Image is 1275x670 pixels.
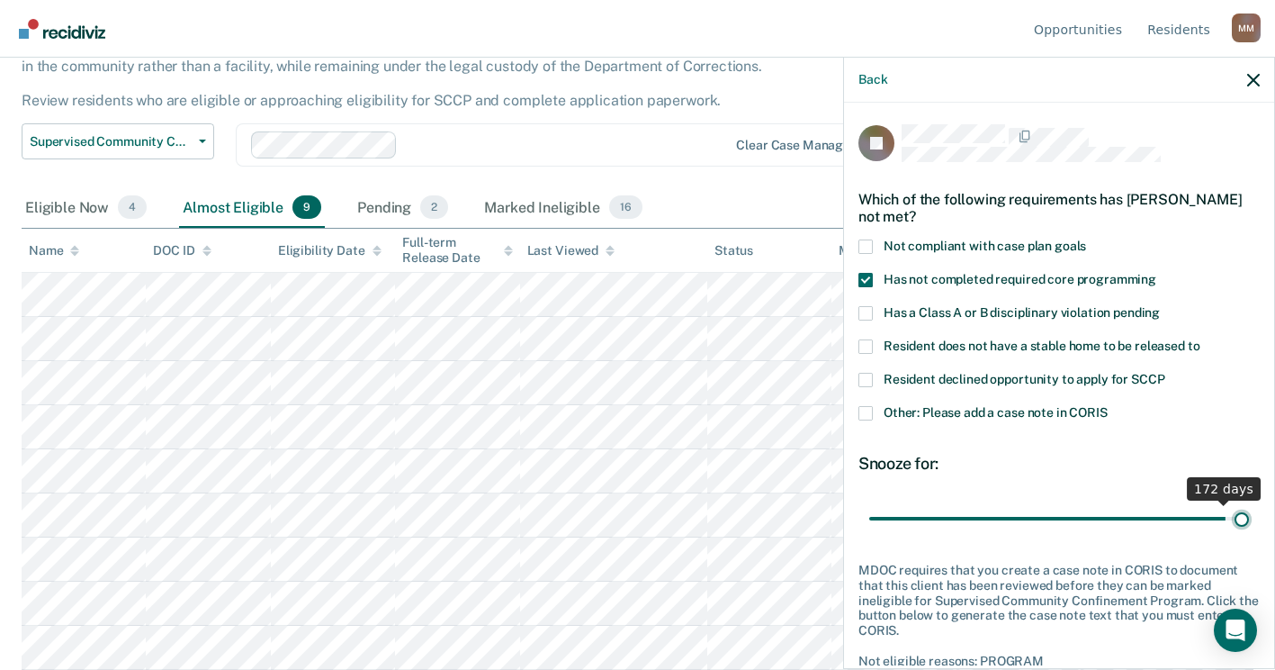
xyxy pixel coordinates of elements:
[179,188,325,228] div: Almost Eligible
[292,195,321,219] span: 9
[30,134,192,149] span: Supervised Community Confinement Program
[1214,609,1257,652] div: Open Intercom Messenger
[480,188,645,228] div: Marked Ineligible
[858,177,1260,240] div: Which of the following requirements has [PERSON_NAME] not met?
[118,195,147,219] span: 4
[153,243,211,258] div: DOC ID
[1232,14,1261,42] div: M M
[736,138,861,153] div: Clear case managers
[527,243,615,258] div: Last Viewed
[858,654,1260,669] div: Not eligible reasons: PROGRAM
[884,372,1164,386] span: Resident declined opportunity to apply for SCCP
[858,72,887,87] button: Back
[609,195,642,219] span: 16
[839,243,933,258] div: Missing Criteria
[858,563,1260,638] div: MDOC requires that you create a case note in CORIS to document that this client has been reviewed...
[278,243,382,258] div: Eligibility Date
[22,41,963,110] p: SCCP provides a means of successful reentry of residents into the community. The program allows e...
[884,339,1199,353] span: Resident does not have a stable home to be released to
[354,188,452,228] div: Pending
[19,19,105,39] img: Recidiviz
[29,243,79,258] div: Name
[402,235,512,266] div: Full-term Release Date
[858,454,1260,474] div: Snooze for:
[884,305,1160,320] span: Has a Class A or B disciplinary violation pending
[884,239,1086,253] span: Not compliant with case plan goals
[884,405,1108,420] span: Other: Please add a case note in CORIS
[1232,14,1261,42] button: Profile dropdown button
[22,188,150,228] div: Eligible Now
[420,195,448,219] span: 2
[714,243,753,258] div: Status
[884,272,1156,286] span: Has not completed required core programming
[1187,477,1261,501] div: 172 days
